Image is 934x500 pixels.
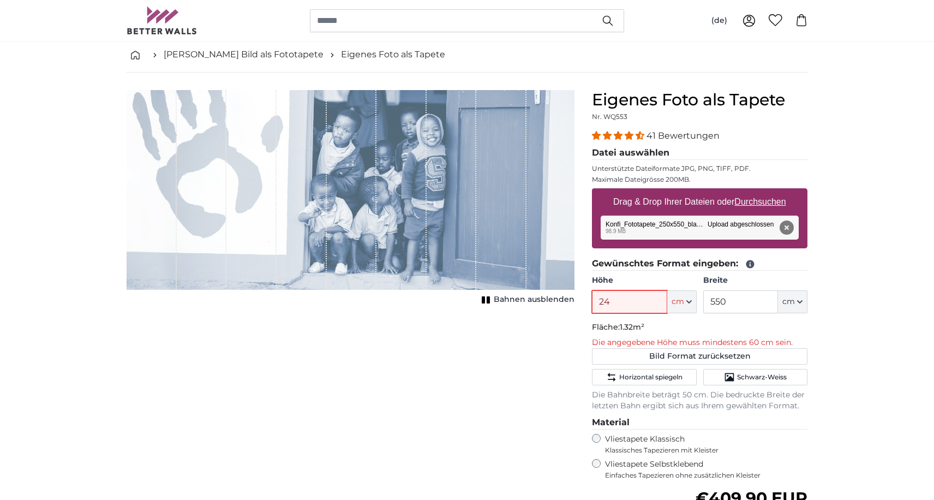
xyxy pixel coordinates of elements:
[592,130,646,141] span: 4.39 stars
[478,292,574,307] button: Bahnen ausblenden
[735,197,786,206] u: Durchsuchen
[703,275,807,286] label: Breite
[619,373,682,382] span: Horizontal spiegeln
[592,164,807,173] p: Unterstützte Dateiformate JPG, PNG, TIFF, PDF.
[605,459,807,480] label: Vliestapete Selbstklebend
[605,471,807,480] span: Einfaches Tapezieren ohne zusätzlichen Kleister
[592,112,627,121] span: Nr. WQ553
[782,296,795,307] span: cm
[737,373,787,382] span: Schwarz-Weiss
[127,7,197,34] img: Betterwalls
[592,337,807,348] p: Die angegebene Höhe muss mindestens 60 cm sein.
[592,390,807,412] p: Die Bahnbreite beträgt 50 cm. Die bedruckte Breite der letzten Bahn ergibt sich aus Ihrem gewählt...
[592,348,807,365] button: Bild Format zurücksetzen
[164,48,324,61] a: [PERSON_NAME] Bild als Fototapete
[605,434,798,455] label: Vliestapete Klassisch
[592,146,807,160] legend: Datei auswählen
[672,296,684,307] span: cm
[646,130,720,141] span: 41 Bewertungen
[592,322,807,333] p: Fläche:
[494,294,574,305] span: Bahnen ausblenden
[609,191,791,213] label: Drag & Drop Ihrer Dateien oder
[620,322,644,332] span: 1.32m²
[592,275,696,286] label: Höhe
[605,446,798,455] span: Klassisches Tapezieren mit Kleister
[592,90,807,110] h1: Eigenes Foto als Tapete
[341,48,445,61] a: Eigenes Foto als Tapete
[778,290,807,313] button: cm
[592,369,696,385] button: Horizontal spiegeln
[703,369,807,385] button: Schwarz-Weiss
[703,11,736,31] button: (de)
[127,90,574,307] div: 1 of 1
[592,257,807,271] legend: Gewünschtes Format eingeben:
[592,416,807,430] legend: Material
[127,37,807,73] nav: breadcrumbs
[592,175,807,184] p: Maximale Dateigrösse 200MB.
[667,290,697,313] button: cm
